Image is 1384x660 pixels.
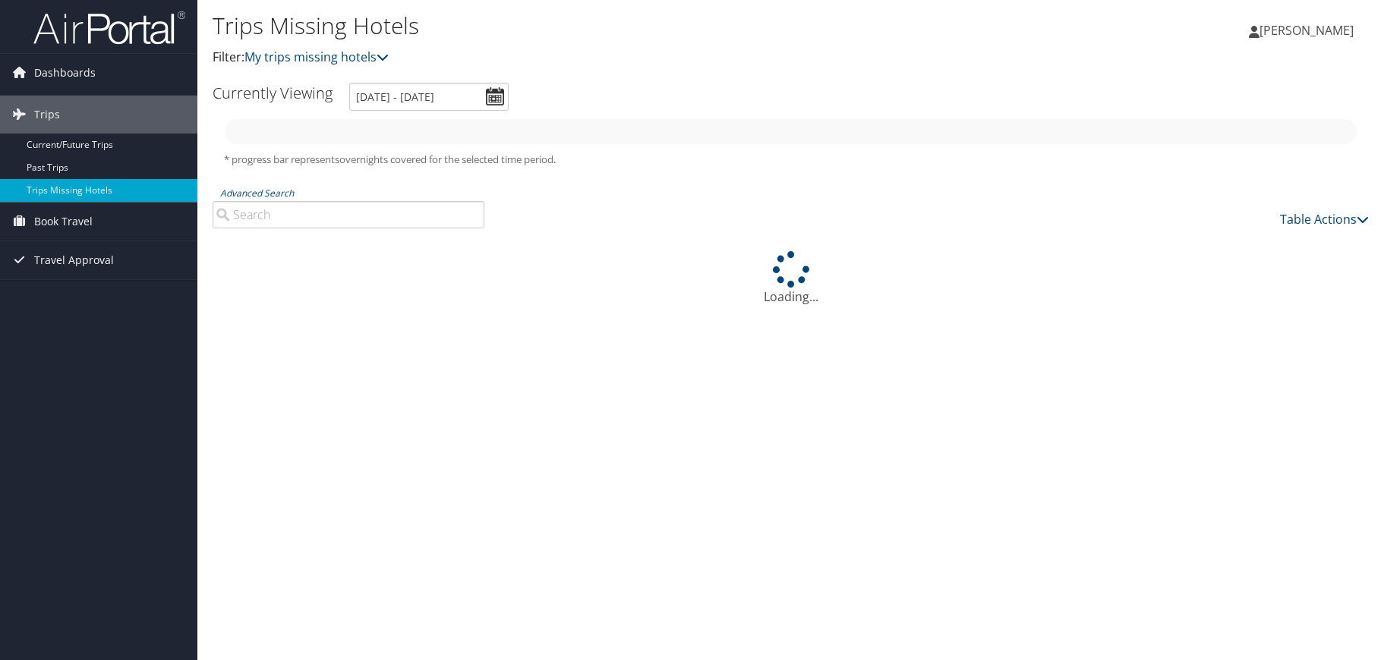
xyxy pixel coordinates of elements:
[34,203,93,240] span: Book Travel
[220,187,294,200] a: Advanced Search
[33,10,185,46] img: airportal-logo.png
[213,201,484,228] input: Advanced Search
[213,10,983,42] h1: Trips Missing Hotels
[1280,211,1369,228] a: Table Actions
[349,83,509,111] input: [DATE] - [DATE]
[34,241,114,279] span: Travel Approval
[213,251,1369,306] div: Loading...
[1249,8,1369,53] a: [PERSON_NAME]
[34,54,96,92] span: Dashboards
[34,96,60,134] span: Trips
[213,48,983,68] p: Filter:
[1259,22,1354,39] span: [PERSON_NAME]
[224,152,1357,167] h5: * progress bar represents overnights covered for the selected time period.
[213,83,333,103] h3: Currently Viewing
[244,49,389,65] a: My trips missing hotels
